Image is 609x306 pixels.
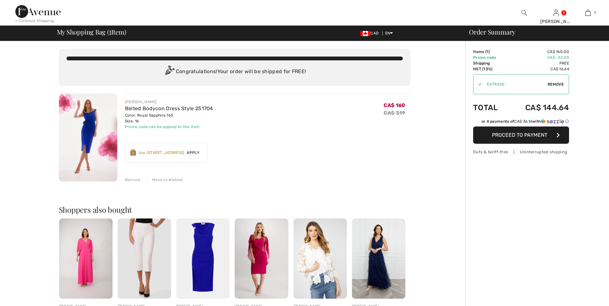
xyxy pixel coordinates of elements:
[384,102,405,108] span: CA$ 160
[163,65,176,78] img: Congratulation2.svg
[461,29,605,35] div: Order Summary
[125,105,213,111] a: Belted Bodycon Dress Style 251704
[540,18,572,25] div: [PERSON_NAME]
[473,149,569,155] div: Duty & tariff-free | Uninterrupted shipping
[487,50,488,54] span: 1
[125,124,213,130] div: Promo code can be applied to this item
[473,126,569,144] button: Proceed to Payment
[59,94,117,181] img: Belted Bodycon Dress Style 251704
[514,119,532,124] span: CA$ 36.16
[385,31,393,35] span: EN
[473,60,508,66] td: Shipping
[125,177,141,183] div: Remove
[473,81,482,87] div: ✔
[138,150,184,156] div: Use [STREET_ADDRESS]
[482,75,548,94] input: Promo code
[473,119,569,126] div: or 4 payments ofCA$ 36.16withSezzle Click to learn more about Sezzle
[235,218,288,299] img: Sheath Knee-Length Dress Style 209228
[548,81,564,87] span: Remove
[481,119,569,124] div: or 4 payments of with
[585,9,591,17] img: My Bag
[15,5,61,18] img: 1ère Avenue
[125,112,213,124] div: Color: Royal Sapphire 163 Size: 16
[360,31,381,35] span: CAD
[594,10,596,16] span: 1
[59,218,113,299] img: Elegant Maxi Evening Dress Style 258716U
[109,27,111,35] span: 1
[66,65,403,78] div: Congratulations! Your order will be shipped for FREE!
[184,150,202,156] span: Apply
[473,97,508,119] td: Total
[521,9,527,17] img: search the website
[118,218,171,299] img: Slim Cropped Trousers Style C143105
[508,66,569,72] td: CA$ 16.64
[572,9,604,17] a: 1
[541,119,564,124] img: Sezzle
[553,9,559,17] img: My Info
[360,31,371,36] img: Canadian Dollar
[125,99,213,105] div: [PERSON_NAME]
[384,110,405,116] s: CA$ 319
[147,177,183,183] div: Move to Wishlist
[59,206,410,213] h2: Shoppers also bought
[508,49,569,55] td: CA$ 160.00
[508,60,569,66] td: Free
[15,18,54,24] div: < Continue Shopping
[473,66,508,72] td: HST (13%)
[473,49,508,55] td: Items ( )
[473,55,508,60] td: Promo code
[293,218,347,299] img: Floral Lace Jacket Style 251523
[553,10,559,16] a: Sign In
[176,218,230,299] img: Knee-Length Bodycon Dress Style 252188
[352,218,405,299] img: Maxi Wrap V-Neck Dress Style 259722
[492,132,547,138] span: Proceed to Payment
[508,97,569,119] td: CA$ 144.64
[57,29,126,35] span: My Shopping Bag ( Item)
[130,149,136,156] img: Reward-Logo.svg
[508,55,569,60] td: CA$ -32.00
